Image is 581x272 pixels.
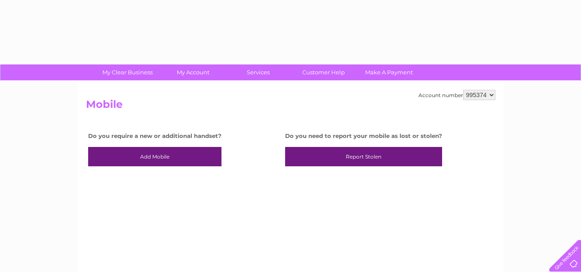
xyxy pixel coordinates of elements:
[285,133,442,139] h4: Do you need to report your mobile as lost or stolen?
[354,64,424,80] a: Make A Payment
[285,147,442,167] a: Report Stolen
[223,64,294,80] a: Services
[92,64,163,80] a: My Clear Business
[288,64,359,80] a: Customer Help
[88,147,221,167] a: Add Mobile
[157,64,228,80] a: My Account
[88,133,221,139] h4: Do you require a new or additional handset?
[418,90,495,100] div: Account number
[86,98,495,115] h2: Mobile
